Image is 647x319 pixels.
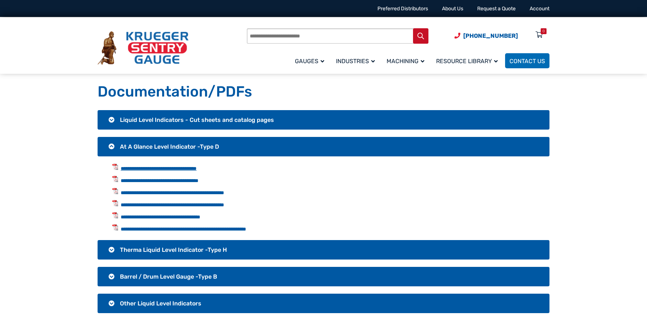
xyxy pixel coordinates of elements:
span: [PHONE_NUMBER] [463,32,518,39]
span: Barrel / Drum Level Gauge -Type B [120,273,217,280]
a: Resource Library [432,52,505,69]
a: Account [530,6,549,12]
span: Liquid Level Indicators - Cut sheets and catalog pages [120,116,274,123]
img: Krueger Sentry Gauge [98,31,189,65]
h1: Documentation/PDFs [98,83,549,101]
span: Therma Liquid Level Indicator -Type H [120,246,227,253]
span: Contact Us [509,58,545,65]
a: Contact Us [505,53,549,68]
a: Preferred Distributors [377,6,428,12]
span: Machining [387,58,424,65]
a: Request a Quote [477,6,516,12]
div: 0 [542,28,545,34]
a: Machining [382,52,432,69]
span: Gauges [295,58,324,65]
span: Other Liquid Level Indicators [120,300,201,307]
span: At A Glance Level Indicator -Type D [120,143,219,150]
span: Industries [336,58,375,65]
a: Gauges [290,52,332,69]
a: Phone Number (920) 434-8860 [454,31,518,40]
a: Industries [332,52,382,69]
a: About Us [442,6,463,12]
span: Resource Library [436,58,498,65]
